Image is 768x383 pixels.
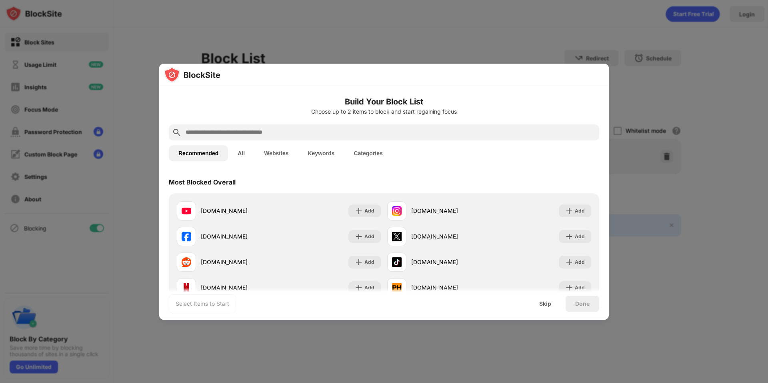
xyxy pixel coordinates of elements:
[228,145,254,161] button: All
[411,207,489,215] div: [DOMAIN_NAME]
[169,96,599,108] h6: Build Your Block List
[169,145,228,161] button: Recommended
[575,284,585,292] div: Add
[201,258,279,266] div: [DOMAIN_NAME]
[392,206,402,216] img: favicons
[169,108,599,115] div: Choose up to 2 items to block and start regaining focus
[176,300,229,308] div: Select Items to Start
[344,145,392,161] button: Categories
[182,257,191,267] img: favicons
[182,232,191,241] img: favicons
[164,67,220,83] img: logo-blocksite.svg
[298,145,344,161] button: Keywords
[201,232,279,241] div: [DOMAIN_NAME]
[539,301,551,307] div: Skip
[364,258,374,266] div: Add
[201,207,279,215] div: [DOMAIN_NAME]
[392,257,402,267] img: favicons
[169,178,236,186] div: Most Blocked Overall
[411,258,489,266] div: [DOMAIN_NAME]
[575,301,590,307] div: Done
[411,283,489,292] div: [DOMAIN_NAME]
[392,283,402,293] img: favicons
[182,206,191,216] img: favicons
[201,283,279,292] div: [DOMAIN_NAME]
[575,258,585,266] div: Add
[182,283,191,293] img: favicons
[575,207,585,215] div: Add
[172,128,182,137] img: search.svg
[364,233,374,241] div: Add
[411,232,489,241] div: [DOMAIN_NAME]
[254,145,298,161] button: Websites
[364,207,374,215] div: Add
[575,233,585,241] div: Add
[392,232,402,241] img: favicons
[364,284,374,292] div: Add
